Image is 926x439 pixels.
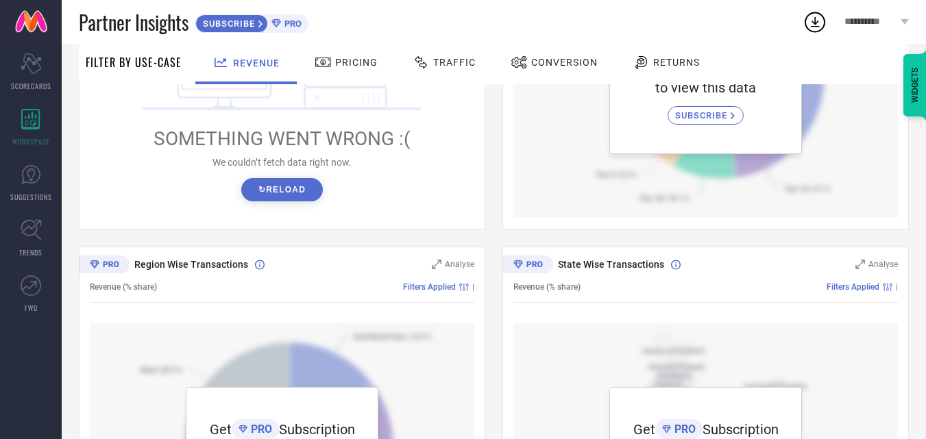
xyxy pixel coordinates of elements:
[653,57,700,68] span: Returns
[827,282,879,292] span: Filters Applied
[90,282,157,292] span: Revenue (% share)
[868,260,898,269] span: Analyse
[335,57,378,68] span: Pricing
[154,127,411,150] span: SOMETHING WENT WRONG :(
[855,260,865,269] svg: Zoom
[803,10,827,34] div: Open download list
[531,57,598,68] span: Conversion
[896,282,898,292] span: |
[671,423,696,436] span: PRO
[79,255,130,276] div: Premium
[675,110,731,121] span: SUBSCRIBE
[134,259,248,270] span: Region Wise Transactions
[10,192,52,202] span: SUGGESTIONS
[241,178,323,201] button: ↻Reload
[210,421,232,438] span: Get
[445,260,474,269] span: Analyse
[11,81,51,91] span: SCORECARDS
[633,421,655,438] span: Get
[655,79,756,96] span: to view this data
[403,282,456,292] span: Filters Applied
[86,54,182,71] span: Filter By Use-Case
[247,423,272,436] span: PRO
[279,421,355,438] span: Subscription
[472,282,474,292] span: |
[432,260,441,269] svg: Zoom
[502,255,553,276] div: Premium
[19,247,42,258] span: TRENDS
[433,57,476,68] span: Traffic
[513,282,581,292] span: Revenue (% share)
[668,96,744,125] a: SUBSCRIBE
[79,8,188,36] span: Partner Insights
[196,18,258,29] span: SUBSCRIBE
[212,157,352,168] span: We couldn’t fetch data right now.
[703,421,779,438] span: Subscription
[195,11,308,33] a: SUBSCRIBEPRO
[233,58,280,68] span: Revenue
[25,303,38,313] span: FWD
[558,259,664,270] span: State Wise Transactions
[12,136,50,147] span: WORKSPACE
[281,18,302,29] span: PRO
